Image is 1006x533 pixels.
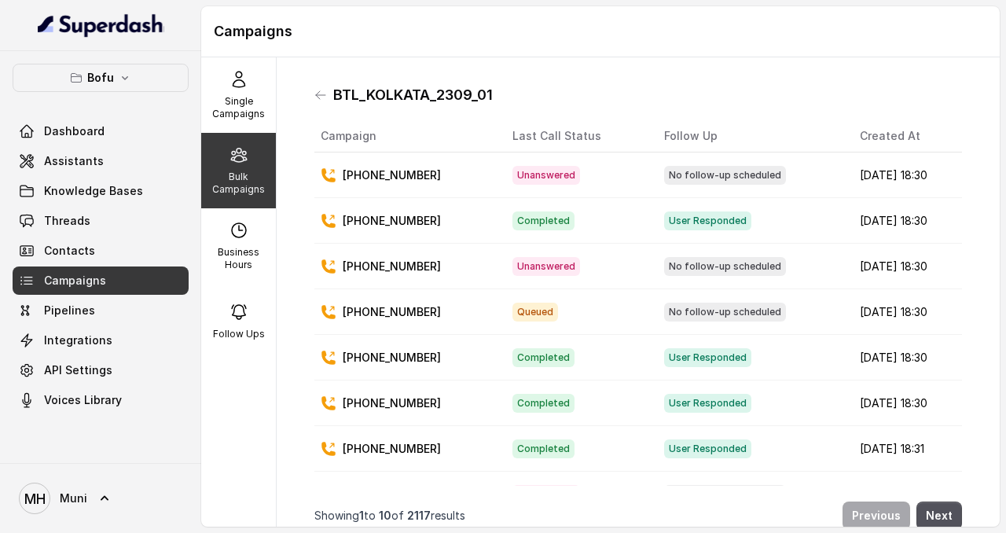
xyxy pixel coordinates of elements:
[664,257,786,276] span: No follow-up scheduled
[343,441,441,457] p: [PHONE_NUMBER]
[13,356,189,384] a: API Settings
[359,509,364,522] span: 1
[207,246,270,271] p: Business Hours
[44,303,95,318] span: Pipelines
[13,476,189,520] a: Muni
[44,213,90,229] span: Threads
[664,211,751,230] span: User Responded
[843,502,910,530] button: Previous
[407,509,431,522] span: 2117
[13,266,189,295] a: Campaigns
[512,166,580,185] span: Unanswered
[343,304,441,320] p: [PHONE_NUMBER]
[44,123,105,139] span: Dashboard
[512,485,580,504] span: Unanswered
[343,395,441,411] p: [PHONE_NUMBER]
[13,64,189,92] button: Bofu
[343,350,441,366] p: [PHONE_NUMBER]
[664,166,786,185] span: No follow-up scheduled
[60,491,87,506] span: Muni
[314,508,465,524] p: Showing to of results
[44,362,112,378] span: API Settings
[44,243,95,259] span: Contacts
[847,120,962,153] th: Created At
[13,117,189,145] a: Dashboard
[847,198,962,244] td: [DATE] 18:30
[847,289,962,335] td: [DATE] 18:30
[664,439,751,458] span: User Responded
[664,485,786,504] span: No follow-up scheduled
[44,183,143,199] span: Knowledge Bases
[512,303,558,322] span: Queued
[847,380,962,426] td: [DATE] 18:30
[214,19,987,44] h1: Campaigns
[44,392,122,408] span: Voices Library
[333,83,493,108] h1: BTL_KOLKATA_2309_01
[44,153,104,169] span: Assistants
[13,296,189,325] a: Pipelines
[213,328,265,340] p: Follow Ups
[847,153,962,198] td: [DATE] 18:30
[379,509,391,522] span: 10
[847,426,962,472] td: [DATE] 18:31
[44,333,112,348] span: Integrations
[664,303,786,322] span: No follow-up scheduled
[512,394,575,413] span: Completed
[314,120,500,153] th: Campaign
[343,259,441,274] p: [PHONE_NUMBER]
[343,167,441,183] p: [PHONE_NUMBER]
[847,472,962,517] td: [DATE] 18:31
[512,439,575,458] span: Completed
[24,491,46,507] text: MH
[38,13,164,38] img: light.svg
[916,502,962,530] button: Next
[13,177,189,205] a: Knowledge Bases
[512,348,575,367] span: Completed
[512,257,580,276] span: Unanswered
[652,120,847,153] th: Follow Up
[87,68,114,87] p: Bofu
[13,326,189,355] a: Integrations
[13,207,189,235] a: Threads
[664,394,751,413] span: User Responded
[13,147,189,175] a: Assistants
[207,171,270,196] p: Bulk Campaigns
[664,348,751,367] span: User Responded
[13,386,189,414] a: Voices Library
[13,237,189,265] a: Contacts
[847,335,962,380] td: [DATE] 18:30
[512,211,575,230] span: Completed
[847,244,962,289] td: [DATE] 18:30
[207,95,270,120] p: Single Campaigns
[44,273,106,289] span: Campaigns
[343,213,441,229] p: [PHONE_NUMBER]
[500,120,652,153] th: Last Call Status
